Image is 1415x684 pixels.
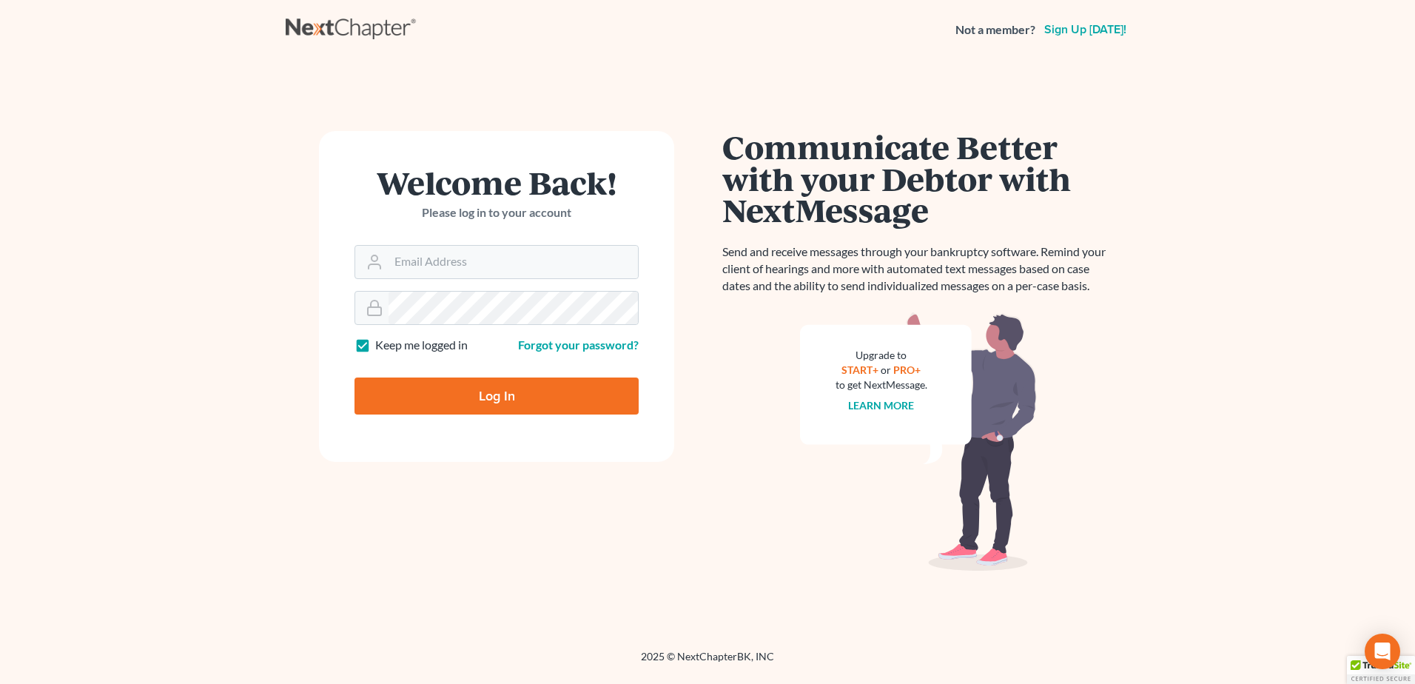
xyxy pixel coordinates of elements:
[286,649,1129,676] div: 2025 © NextChapterBK, INC
[842,363,879,376] a: START+
[354,204,639,221] p: Please log in to your account
[800,312,1037,571] img: nextmessage_bg-59042aed3d76b12b5cd301f8e5b87938c9018125f34e5fa2b7a6b67550977c72.svg
[1365,634,1400,669] div: Open Intercom Messenger
[354,378,639,415] input: Log In
[1347,656,1415,684] div: TrustedSite Certified
[354,167,639,198] h1: Welcome Back!
[849,399,915,412] a: Learn more
[894,363,921,376] a: PRO+
[518,338,639,352] a: Forgot your password?
[881,363,892,376] span: or
[389,246,638,278] input: Email Address
[375,337,468,354] label: Keep me logged in
[722,244,1115,295] p: Send and receive messages through your bankruptcy software. Remind your client of hearings and mo...
[1041,24,1129,36] a: Sign up [DATE]!
[722,131,1115,226] h1: Communicate Better with your Debtor with NextMessage
[955,21,1035,38] strong: Not a member?
[836,348,927,363] div: Upgrade to
[836,378,927,392] div: to get NextMessage.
